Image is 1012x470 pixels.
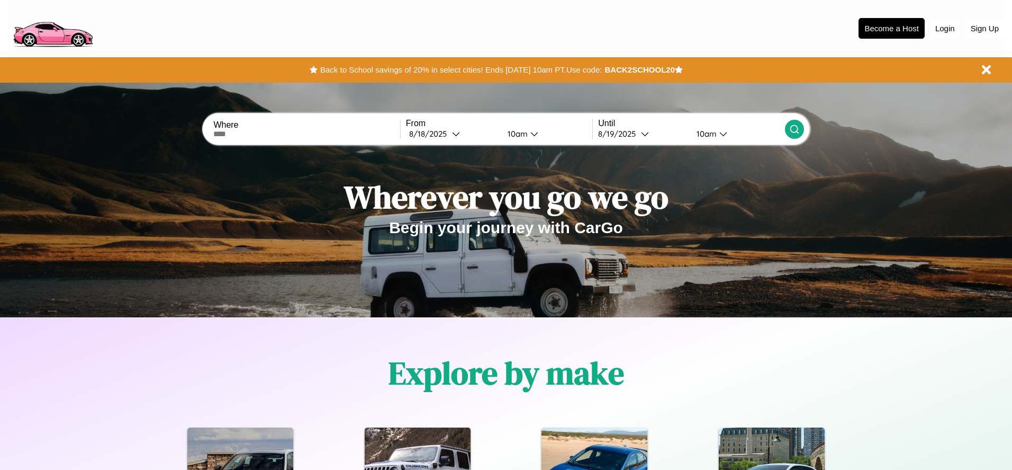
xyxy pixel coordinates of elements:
button: 10am [688,128,784,139]
img: logo [8,5,97,50]
button: Login [930,19,960,38]
label: Until [598,119,784,128]
div: 8 / 19 / 2025 [598,129,641,139]
button: Sign Up [965,19,1004,38]
div: 10am [502,129,530,139]
b: BACK2SCHOOL20 [604,65,675,74]
div: 10am [691,129,719,139]
label: Where [213,120,400,130]
button: Back to School savings of 20% in select cities! Ends [DATE] 10am PT.Use code: [318,63,604,77]
div: 8 / 18 / 2025 [409,129,452,139]
button: 10am [499,128,592,139]
button: 8/18/2025 [406,128,499,139]
h1: Explore by make [388,351,624,395]
label: From [406,119,592,128]
button: Become a Host [859,18,925,39]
